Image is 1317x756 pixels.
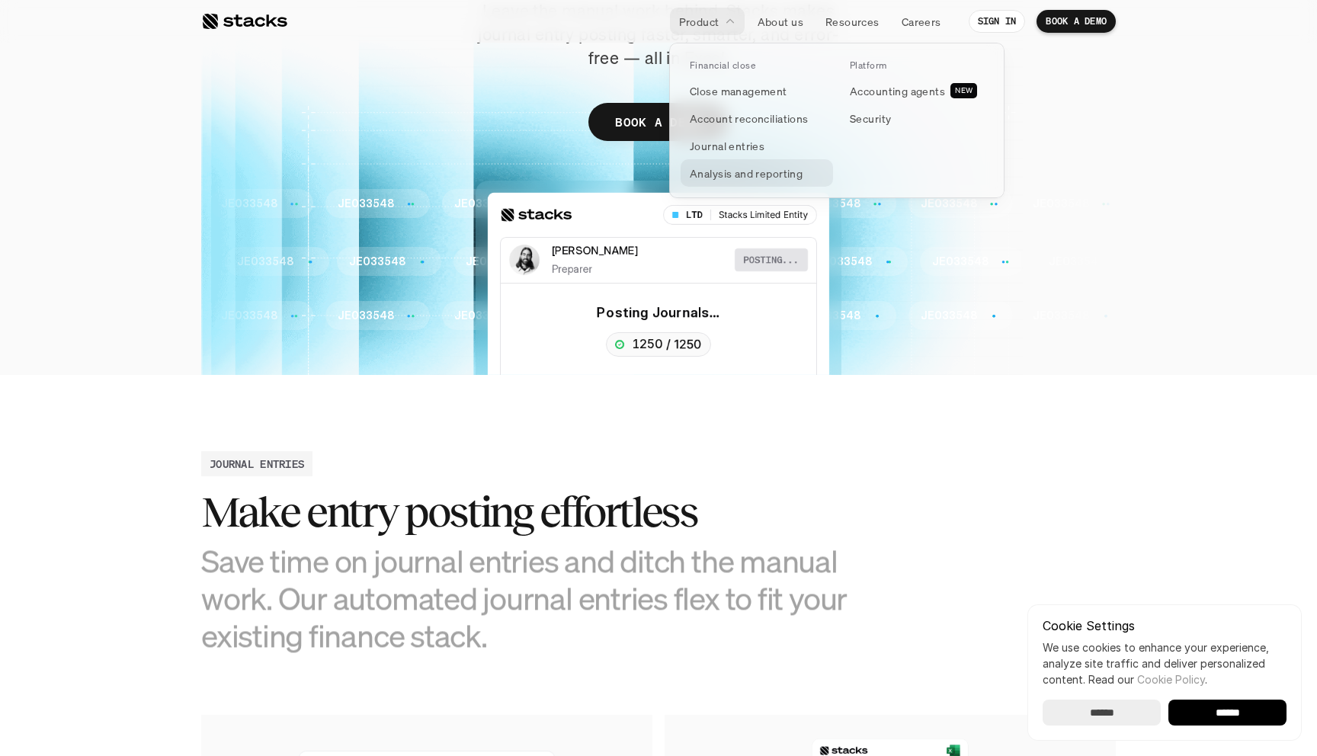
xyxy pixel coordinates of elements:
[155,197,211,210] p: JE033548
[681,159,833,187] a: Analysis and reporting
[505,197,561,210] p: JE033548
[388,197,444,210] p: JE033548
[841,77,993,104] a: Accounting agentsNEW
[532,255,588,268] p: JE033548
[892,8,950,35] a: Careers
[969,10,1026,33] a: SIGN IN
[681,132,833,159] a: Journal entries
[303,255,360,268] p: JE033548
[621,309,678,322] p: JE033548
[180,290,247,301] a: Privacy Policy
[690,111,809,127] p: Account reconciliations
[201,489,887,536] h2: Make entry posting effortless
[649,255,705,268] p: JE033548
[882,255,938,268] p: JE033548
[816,8,889,35] a: Resources
[1083,197,1139,210] p: JE033548
[271,309,328,322] p: JE033548
[388,309,444,322] p: JE033548
[155,309,211,322] p: JE033548
[1037,10,1116,33] a: BOOK A DEMO
[998,255,1055,268] p: JE033548
[850,111,891,127] p: Security
[748,8,812,35] a: About us
[825,14,880,30] p: Resources
[758,14,803,30] p: About us
[621,197,678,210] p: JE033548
[1137,673,1205,686] a: Cookie Policy
[902,14,941,30] p: Careers
[1043,620,1287,632] p: Cookie Settings
[690,138,764,154] p: Journal entries
[271,197,328,210] p: JE033548
[850,197,906,210] p: JE033548
[210,456,304,472] h2: JOURNAL ENTRIES
[187,255,243,268] p: JE033548
[850,83,945,99] p: Accounting agents
[955,86,973,95] h2: NEW
[841,104,993,132] a: Security
[690,83,787,99] p: Close management
[615,111,702,133] p: BOOK A DEMO
[738,309,794,322] p: JE033548
[765,255,822,268] p: JE033548
[1046,16,1107,27] p: BOOK A DEMO
[966,309,1023,322] p: JE033548
[681,77,833,104] a: Close management
[1043,639,1287,687] p: We use cookies to enhance your experience, analyze site traffic and deliver personalized content.
[505,309,561,322] p: JE033548
[850,309,906,322] p: JE033548
[588,103,729,141] a: BOOK A DEMO
[738,197,794,210] p: JE033548
[679,14,719,30] p: Product
[966,197,1023,210] p: JE033548
[1083,309,1139,322] p: JE033548
[690,165,803,181] p: Analysis and reporting
[850,60,887,71] p: Platform
[1115,255,1171,268] p: JE033548
[681,104,833,132] a: Account reconciliations
[690,60,755,71] p: Financial close
[201,542,887,655] h3: Save time on journal entries and ditch the manual work. Our automated journal entries flex to fit...
[420,255,476,268] p: JE033548
[978,16,1017,27] p: SIGN IN
[1088,673,1207,686] span: Read our .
